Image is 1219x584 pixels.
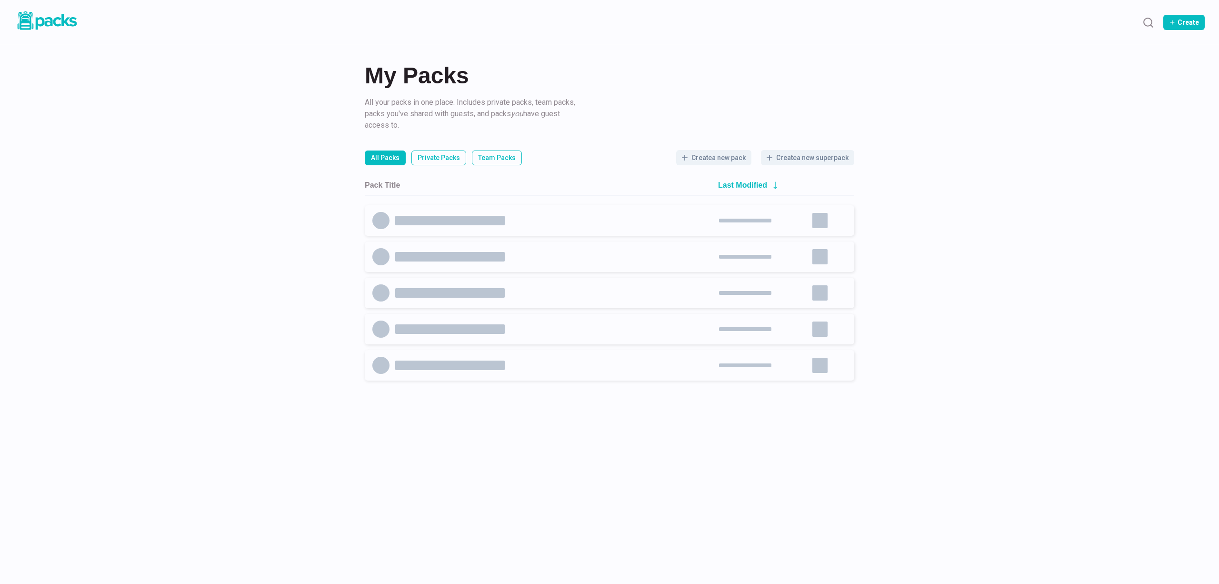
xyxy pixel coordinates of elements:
[371,153,400,163] p: All Packs
[365,97,579,131] p: All your packs in one place. Includes private packs, team packs, packs you've shared with guests,...
[511,109,523,118] i: you
[14,10,79,35] a: Packs logo
[365,64,854,87] h2: My Packs
[365,181,400,190] h2: Pack Title
[14,10,79,32] img: Packs logo
[1139,13,1158,32] button: Search
[718,181,767,190] h2: Last Modified
[676,150,751,165] button: Createa new pack
[761,150,854,165] button: Createa new superpack
[478,153,516,163] p: Team Packs
[1163,15,1205,30] button: Create Pack
[418,153,460,163] p: Private Packs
